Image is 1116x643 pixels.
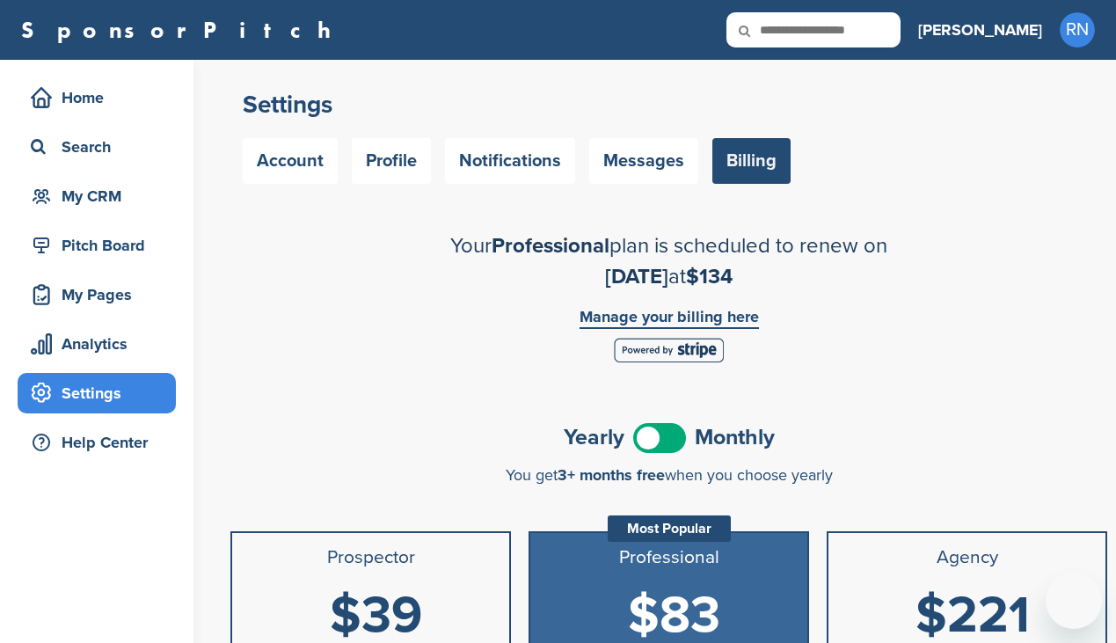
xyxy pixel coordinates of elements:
h3: [PERSON_NAME] [918,18,1042,42]
span: RN [1060,12,1095,47]
h3: Professional [537,547,800,568]
span: [DATE] [605,264,668,289]
div: Settings [26,377,176,409]
a: Messages [589,138,698,184]
h2: Your plan is scheduled to renew on at [361,230,977,292]
h3: Prospector [239,547,502,568]
h2: Settings [243,89,1095,121]
div: Help Center [26,427,176,458]
a: My CRM [18,176,176,216]
span: Professional [492,233,609,259]
div: My CRM [26,180,176,212]
a: My Pages [18,274,176,315]
a: SponsorPitch [21,18,342,41]
div: My Pages [26,279,176,311]
div: Search [26,131,176,163]
a: Billing [712,138,791,184]
a: Home [18,77,176,118]
a: Account [243,138,338,184]
span: 3+ months free [558,465,665,485]
div: Home [26,82,176,113]
span: Monthly [695,427,775,449]
div: Pitch Board [26,230,176,261]
a: Profile [352,138,431,184]
a: Manage your billing here [580,309,759,329]
img: Stripe [614,338,724,362]
h3: Agency [835,547,1098,568]
iframe: Button to launch messaging window [1046,573,1102,629]
a: Help Center [18,422,176,463]
a: Pitch Board [18,225,176,266]
a: [PERSON_NAME] [918,11,1042,49]
span: $134 [686,264,733,289]
a: Settings [18,373,176,413]
a: Notifications [445,138,575,184]
a: Analytics [18,324,176,364]
div: Most Popular [608,515,731,542]
span: Yearly [564,427,624,449]
div: You get when you choose yearly [230,466,1107,484]
a: Search [18,127,176,167]
div: Analytics [26,328,176,360]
